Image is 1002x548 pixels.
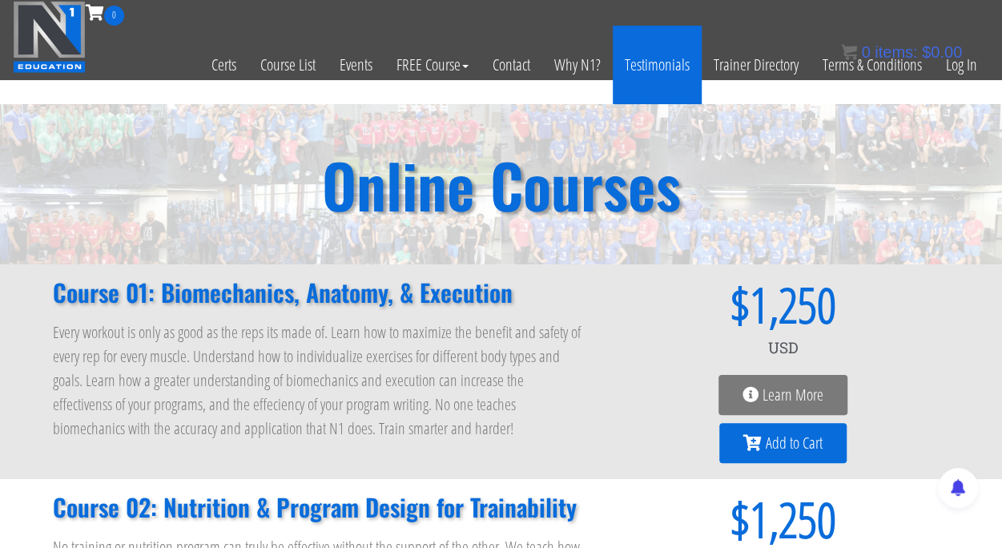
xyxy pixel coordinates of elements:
span: $ [617,495,750,543]
h2: Online Courses [322,155,681,215]
a: 0 items: $0.00 [841,43,962,61]
a: Log In [934,26,989,104]
p: Every workout is only as good as the reps its made of. Learn how to maximize the benefit and safe... [53,320,585,441]
span: 1,250 [750,280,836,328]
a: Why N1? [542,26,613,104]
a: Course List [248,26,328,104]
span: items: [875,43,917,61]
span: Learn More [763,387,823,403]
span: $ [922,43,931,61]
a: Events [328,26,384,104]
bdi: 0.00 [922,43,962,61]
a: Certs [199,26,248,104]
div: USD [617,328,950,367]
a: FREE Course [384,26,481,104]
a: 0 [86,2,124,23]
span: 1,250 [750,495,836,543]
a: Learn More [718,375,847,415]
img: n1-education [13,1,86,73]
img: icon11.png [841,44,857,60]
span: 0 [861,43,870,61]
a: Trainer Directory [702,26,811,104]
a: Terms & Conditions [811,26,934,104]
h2: Course 02: Nutrition & Program Design for Trainability [53,495,585,519]
a: Testimonials [613,26,702,104]
h2: Course 01: Biomechanics, Anatomy, & Execution [53,280,585,304]
span: 0 [104,6,124,26]
a: Add to Cart [719,423,847,463]
a: Contact [481,26,542,104]
span: Add to Cart [766,435,823,451]
span: $ [617,280,750,328]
